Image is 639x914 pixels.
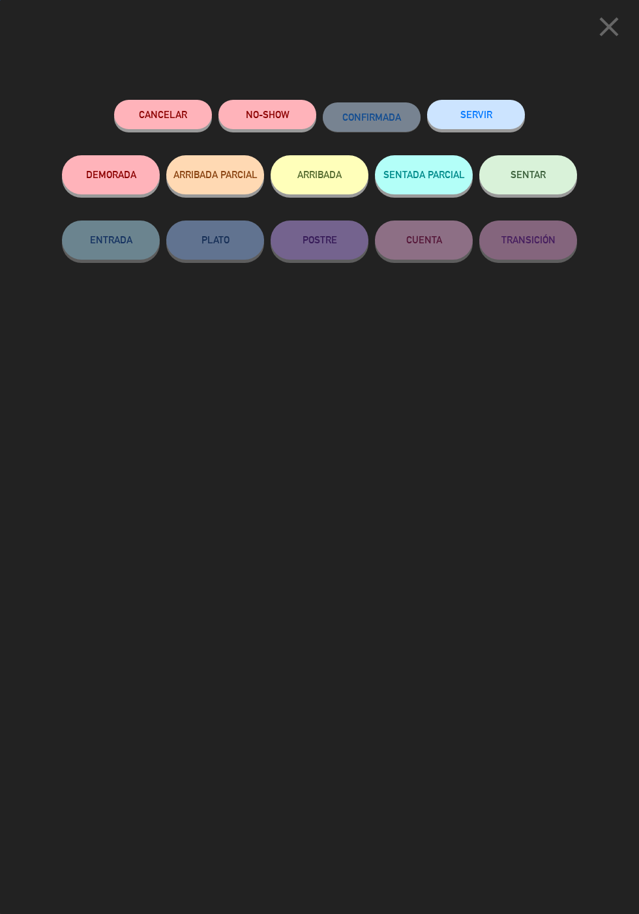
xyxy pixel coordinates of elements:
button: TRANSICIÓN [479,221,577,260]
button: SENTAR [479,155,577,194]
span: ARRIBADA PARCIAL [173,169,258,180]
i: close [593,10,625,43]
button: CUENTA [375,221,473,260]
button: CONFIRMADA [323,102,421,132]
button: ARRIBADA PARCIAL [166,155,264,194]
button: DEMORADA [62,155,160,194]
button: SERVIR [427,100,525,129]
button: SENTADA PARCIAL [375,155,473,194]
button: NO-SHOW [218,100,316,129]
button: PLATO [166,221,264,260]
button: Cancelar [114,100,212,129]
button: close [589,10,629,48]
button: ENTRADA [62,221,160,260]
button: POSTRE [271,221,368,260]
button: ARRIBADA [271,155,368,194]
span: SENTAR [511,169,546,180]
span: CONFIRMADA [342,112,401,123]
